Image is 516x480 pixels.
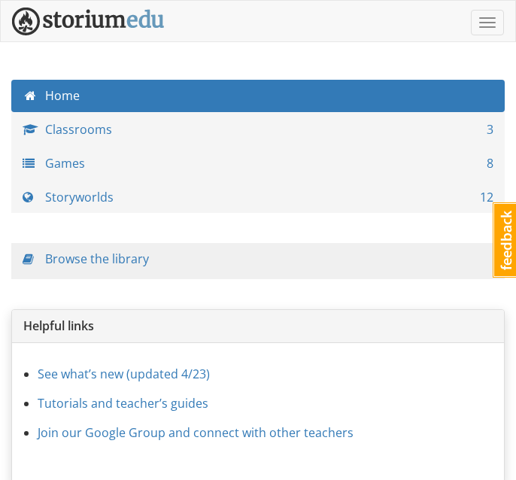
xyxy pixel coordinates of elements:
[487,155,493,172] span: 8
[38,366,210,382] a: See what’s new (updated 4/23)
[11,80,505,112] a: Home
[12,310,504,343] div: Helpful links
[11,147,505,180] a: Games 8
[45,251,149,267] a: Browse the library
[12,8,165,35] img: StoriumEDU
[38,424,354,441] a: Join our Google Group and connect with other teachers
[38,395,208,412] a: Tutorials and teacher’s guides
[487,121,493,138] span: 3
[480,189,493,206] span: 12
[11,114,505,146] a: Classrooms 3
[11,181,505,214] a: Storyworlds 12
